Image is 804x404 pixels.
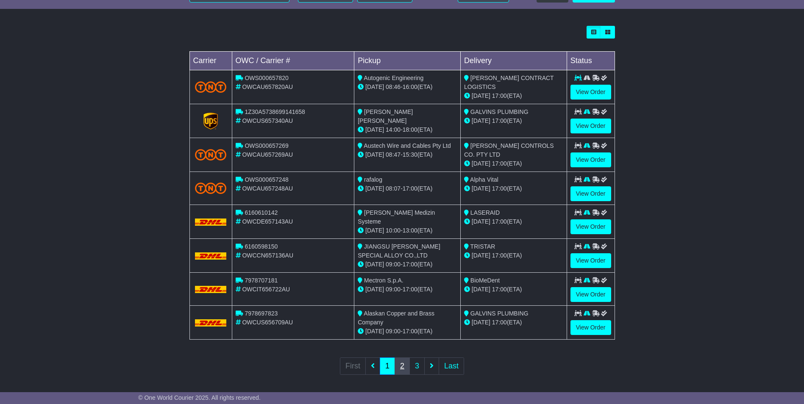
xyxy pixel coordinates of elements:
div: - (ETA) [358,184,457,193]
span: 17:00 [492,252,507,259]
div: (ETA) [464,318,563,327]
span: OWCAU657269AU [242,151,293,158]
span: Autogenic Engineering [364,75,423,81]
img: DHL.png [195,286,227,293]
span: 10:00 [386,227,401,234]
span: rafalog [364,176,382,183]
a: Last [439,357,464,375]
span: OWCAU657820AU [242,83,293,90]
span: OWCIT656722AU [242,286,290,293]
td: Pickup [354,52,461,70]
img: TNT_Domestic.png [195,149,227,160]
div: - (ETA) [358,125,457,134]
span: [PERSON_NAME] [PERSON_NAME] [358,108,413,124]
span: OWCUS657340AU [242,117,293,124]
div: - (ETA) [358,285,457,294]
span: [DATE] [365,185,384,192]
td: OWC / Carrier # [232,52,354,70]
span: [PERSON_NAME] CONTROLS CO. PTY LTD [464,142,554,158]
span: 17:00 [492,218,507,225]
span: OWCCN657136AU [242,252,293,259]
span: 08:07 [386,185,401,192]
div: (ETA) [464,184,563,193]
div: - (ETA) [358,150,457,159]
span: OWCDE657143AU [242,218,293,225]
span: 17:00 [403,185,417,192]
div: (ETA) [464,116,563,125]
span: OWCAU657248AU [242,185,293,192]
td: Delivery [460,52,567,70]
a: View Order [570,253,611,268]
span: 17:00 [492,319,507,326]
span: JIANGSU [PERSON_NAME] SPECIAL ALLOY CO.,LTD [358,243,440,259]
span: [DATE] [472,218,490,225]
span: Mectron S.p.A. [364,277,403,284]
a: 3 [409,357,425,375]
span: [DATE] [472,117,490,124]
span: BioMeDent [470,277,500,284]
span: Alpha Vital [470,176,498,183]
span: [DATE] [365,286,384,293]
span: 17:00 [492,117,507,124]
a: View Order [570,85,611,100]
div: (ETA) [464,251,563,260]
span: 08:46 [386,83,401,90]
td: Status [567,52,615,70]
span: 17:00 [492,185,507,192]
span: [DATE] [365,151,384,158]
span: 14:00 [386,126,401,133]
img: GetCarrierServiceLogo [203,113,218,130]
a: View Order [570,287,611,302]
span: 18:00 [403,126,417,133]
span: [PERSON_NAME] Medizin Systeme [358,209,435,225]
span: 09:00 [386,286,401,293]
td: Carrier [189,52,232,70]
div: - (ETA) [358,327,457,336]
div: (ETA) [464,217,563,226]
div: - (ETA) [358,226,457,235]
a: View Order [570,119,611,133]
a: View Order [570,152,611,167]
span: Austech Wire and Cables Pty Ltd [364,142,451,149]
img: DHL.png [195,252,227,259]
span: 17:00 [403,286,417,293]
span: 7978697823 [245,310,278,317]
span: 09:00 [386,328,401,335]
span: [DATE] [365,261,384,268]
a: 1 [380,357,395,375]
span: [DATE] [472,160,490,167]
a: View Order [570,219,611,234]
span: 7978707181 [245,277,278,284]
span: TRISTAR [470,243,495,250]
span: LASERAID [470,209,500,216]
span: [DATE] [365,126,384,133]
span: 13:00 [403,227,417,234]
img: TNT_Domestic.png [195,81,227,93]
a: 2 [395,357,410,375]
span: 08:47 [386,151,401,158]
span: GALVINS PLUMBING [470,108,529,115]
span: 09:00 [386,261,401,268]
span: OWS000657820 [245,75,289,81]
span: 15:30 [403,151,417,158]
span: [DATE] [365,83,384,90]
div: - (ETA) [358,260,457,269]
a: View Order [570,186,611,201]
span: 17:00 [403,328,417,335]
span: OWCUS656709AU [242,319,293,326]
a: View Order [570,320,611,335]
div: (ETA) [464,159,563,168]
span: [DATE] [365,328,384,335]
div: - (ETA) [358,83,457,91]
span: 1Z30A5738699141658 [245,108,305,115]
img: TNT_Domestic.png [195,183,227,194]
span: GALVINS PLUMBING [470,310,529,317]
span: [DATE] [472,319,490,326]
span: [PERSON_NAME] CONTRACT LOGISTICS [464,75,554,90]
span: [DATE] [472,252,490,259]
span: 16:00 [403,83,417,90]
span: 17:00 [492,286,507,293]
div: (ETA) [464,91,563,100]
span: 17:00 [492,92,507,99]
div: (ETA) [464,285,563,294]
